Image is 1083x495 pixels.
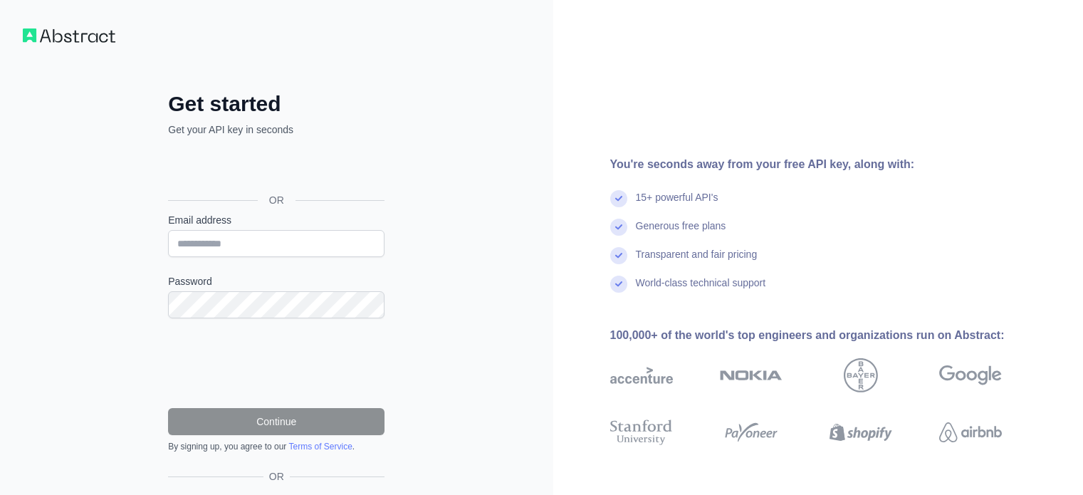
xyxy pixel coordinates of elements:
img: check mark [610,219,627,236]
img: check mark [610,190,627,207]
label: Email address [168,213,384,227]
img: Workflow [23,28,115,43]
img: google [939,358,1002,392]
div: World-class technical support [636,276,766,304]
div: 100,000+ of the world's top engineers and organizations run on Abstract: [610,327,1047,344]
div: Transparent and fair pricing [636,247,758,276]
p: Get your API key in seconds [168,123,384,137]
label: Password [168,274,384,288]
img: shopify [830,417,892,448]
img: check mark [610,276,627,293]
div: By signing up, you agree to our . [168,441,384,452]
img: payoneer [720,417,783,448]
img: nokia [720,358,783,392]
button: Continue [168,408,384,435]
div: Generous free plans [636,219,726,247]
iframe: reCAPTCHA [168,335,384,391]
h2: Get started [168,91,384,117]
img: accenture [610,358,673,392]
img: bayer [844,358,878,392]
div: 15+ powerful API's [636,190,718,219]
img: check mark [610,247,627,264]
img: stanford university [610,417,673,448]
div: You're seconds away from your free API key, along with: [610,156,1047,173]
a: Terms of Service [288,442,352,452]
span: OR [263,469,290,484]
iframe: Sign in with Google Button [161,152,389,184]
span: OR [258,193,295,207]
img: airbnb [939,417,1002,448]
